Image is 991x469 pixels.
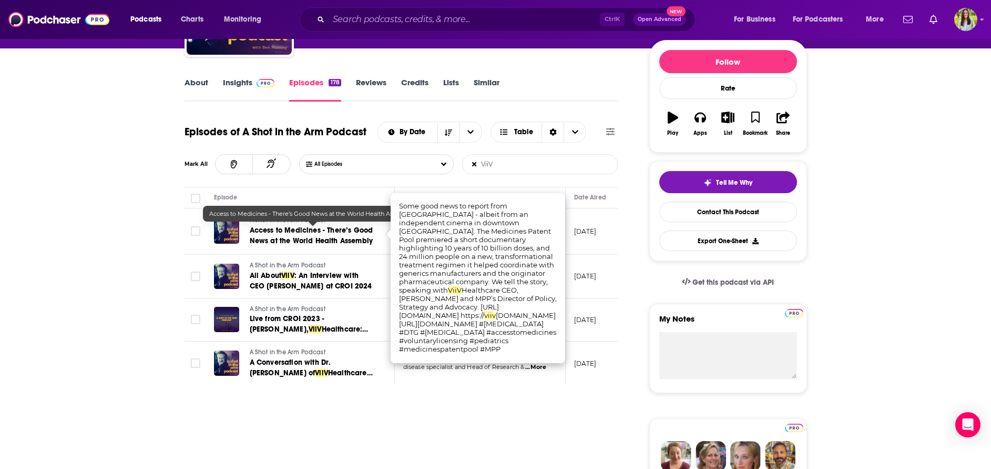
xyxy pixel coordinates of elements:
[250,271,372,291] span: : An Interview with CEO [PERSON_NAME] at CROI 2024
[600,13,625,26] span: Ctrl K
[250,357,376,378] a: A Conversation with Dr. [PERSON_NAME] ofViiVHealthcare (S03 Ep08)
[574,315,597,324] p: [DATE]
[217,11,275,28] button: open menu
[223,77,275,102] a: InsightsPodchaser Pro
[925,11,942,28] a: Show notifications dropdown
[250,225,376,246] a: Access to Medicines - There’s Good News at the World Health Assembly
[638,17,681,22] span: Open Advanced
[399,311,556,353] span: [DOMAIN_NAME] [URL][DOMAIN_NAME] #[MEDICAL_DATA] #DTG #[MEDICAL_DATA] #accesstomedicines #volunta...
[786,11,859,28] button: open menu
[785,424,803,432] img: Podchaser Pro
[448,286,462,294] span: ViiV
[667,6,686,16] span: New
[514,128,533,136] span: Table
[525,363,546,372] span: ...More
[659,314,797,332] label: My Notes
[289,77,341,102] a: Episodes178
[250,271,376,292] a: All AboutViiV: An Interview with CEO [PERSON_NAME] at CROI 2024
[785,307,803,317] a: Pro website
[250,348,376,357] a: A Shot in the Arm Podcast
[224,12,261,27] span: Monitoring
[793,12,843,27] span: For Podcasters
[403,363,525,371] span: disease specialist and Head of Research &
[954,8,977,31] button: Show profile menu
[400,128,429,136] span: By Date
[214,191,238,204] div: Episode
[727,11,789,28] button: open menu
[250,314,325,334] span: Live from CROI 2023 - [PERSON_NAME],
[250,358,331,377] span: A Conversation with Dr. [PERSON_NAME] of
[550,192,563,204] button: Column Actions
[484,311,496,320] span: viiv
[659,171,797,193] button: tell me why sparkleTell Me Why
[250,348,325,356] span: A Shot in the Arm Podcast
[574,359,597,368] p: [DATE]
[659,231,797,251] button: Export One-Sheet
[443,77,459,102] a: Lists
[574,272,597,281] p: [DATE]
[459,122,482,142] button: open menu
[378,128,437,136] button: open menu
[314,161,363,167] span: All Episodes
[955,412,980,437] div: Open Intercom Messenger
[403,191,437,204] div: Description
[257,79,275,87] img: Podchaser Pro
[703,178,712,187] img: tell me why sparkle
[181,12,203,27] span: Charts
[474,77,499,102] a: Similar
[250,271,282,280] span: All About
[743,130,768,136] div: Bookmark
[185,125,366,138] h1: Episodes of A Shot in the Arm Podcast
[309,325,322,334] span: ViiV
[776,130,790,136] div: Share
[191,272,200,281] span: Toggle select row
[785,422,803,432] a: Pro website
[859,11,897,28] button: open menu
[191,226,200,236] span: Toggle select row
[250,261,376,271] a: A Shot in the Arm Podcast
[734,12,775,27] span: For Business
[8,9,109,29] img: Podchaser - Follow, Share and Rate Podcasts
[693,130,707,136] div: Apps
[250,314,376,335] a: Live from CROI 2023 - [PERSON_NAME],ViiVHealthcare: CabLA for [DEMOGRAPHIC_DATA] Girls and Women
[769,105,796,143] button: Share
[574,191,606,204] div: Date Aired
[399,202,554,294] span: Some good news to report from [GEOGRAPHIC_DATA] - albeit from an independent cinema in downtown [...
[174,11,210,28] a: Charts
[191,358,200,368] span: Toggle select row
[250,262,325,269] span: A Shot in the Arm Podcast
[191,315,200,324] span: Toggle select row
[315,368,328,377] span: ViiV
[954,8,977,31] img: User Profile
[714,105,741,143] button: List
[299,154,454,174] button: Choose List Listened
[250,305,325,313] span: A Shot in the Arm Podcast
[542,122,564,142] div: Sort Direction
[130,12,161,27] span: Podcasts
[659,105,687,143] button: Play
[667,130,678,136] div: Play
[899,11,917,28] a: Show notifications dropdown
[659,50,797,73] button: Follow
[659,77,797,99] div: Rate
[310,7,705,32] div: Search podcasts, credits, & more...
[785,309,803,317] img: Podchaser Pro
[437,122,459,142] button: Sort Direction
[399,286,557,320] span: Healthcare CEO, [PERSON_NAME] and MPP’s Director of Policy, Strategy and Advocacy. [URL][DOMAIN_N...
[633,13,686,26] button: Open AdvancedNew
[185,77,208,102] a: About
[209,210,414,217] span: Access to Medicines - There’s Good News at the World Health Assembly
[329,79,341,86] div: 178
[377,122,482,143] h2: Choose List sort
[250,305,376,314] a: A Shot in the Arm Podcast
[716,178,752,187] span: Tell Me Why
[659,202,797,222] a: Contact This Podcast
[185,162,215,167] div: Mark All
[692,278,774,287] span: Get this podcast via API
[329,11,600,28] input: Search podcasts, credits, & more...
[281,271,294,280] span: ViiV
[724,130,732,136] div: List
[491,122,587,143] button: Choose View
[401,77,428,102] a: Credits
